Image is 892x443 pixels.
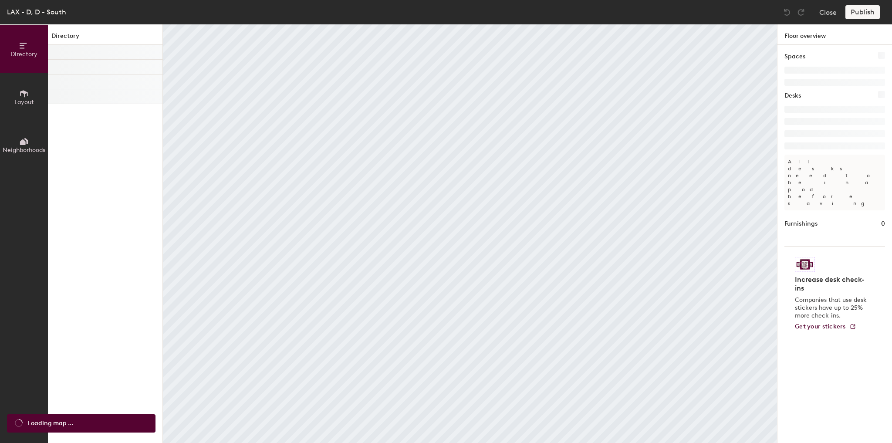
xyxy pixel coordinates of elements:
span: Directory [10,51,37,58]
h1: Spaces [784,52,805,61]
h1: Floor overview [777,24,892,45]
h1: Desks [784,91,801,101]
p: All desks need to be in a pod before saving [784,155,885,210]
span: Loading map ... [28,419,73,428]
img: Redo [797,8,805,17]
a: Get your stickers [795,323,856,331]
button: Close [819,5,837,19]
img: Undo [783,8,791,17]
h4: Increase desk check-ins [795,275,869,293]
div: LAX - D, D - South [7,7,66,17]
h1: 0 [881,219,885,229]
span: Layout [14,98,34,106]
span: Neighborhoods [3,146,45,154]
canvas: Map [163,24,777,443]
p: Companies that use desk stickers have up to 25% more check-ins. [795,296,869,320]
span: Get your stickers [795,323,846,330]
h1: Directory [48,31,162,45]
h1: Furnishings [784,219,818,229]
img: Sticker logo [795,257,815,272]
